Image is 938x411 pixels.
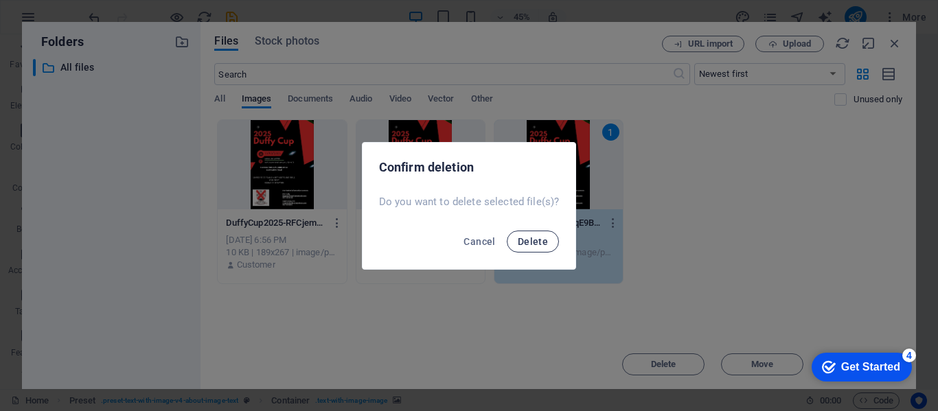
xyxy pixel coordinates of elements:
[379,195,560,209] p: Do you want to delete selected file(s)?
[41,15,100,27] div: Get Started
[379,159,560,176] h2: Confirm deletion
[507,231,559,253] button: Delete
[102,3,115,16] div: 4
[464,236,495,247] span: Cancel
[518,236,548,247] span: Delete
[11,7,111,36] div: Get Started 4 items remaining, 20% complete
[458,231,501,253] button: Cancel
